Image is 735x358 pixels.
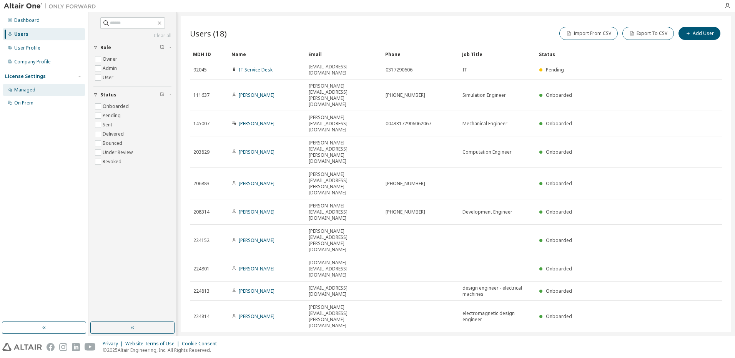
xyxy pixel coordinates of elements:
button: Export To CSV [622,27,674,40]
span: Onboarded [546,288,572,294]
div: Dashboard [14,17,40,23]
a: [PERSON_NAME] [239,209,274,215]
span: Role [100,45,111,51]
label: Admin [103,64,118,73]
span: Pending [546,66,564,73]
label: Bounced [103,139,124,148]
span: [PERSON_NAME][EMAIL_ADDRESS][PERSON_NAME][DOMAIN_NAME] [309,304,379,329]
span: Onboarded [546,209,572,215]
button: Add User [678,27,720,40]
a: [PERSON_NAME] [239,149,274,155]
label: Under Review [103,148,134,157]
span: 224813 [193,288,210,294]
span: 145007 [193,121,210,127]
span: 203829 [193,149,210,155]
span: [PERSON_NAME][EMAIL_ADDRESS][PERSON_NAME][DOMAIN_NAME] [309,140,379,164]
a: [PERSON_NAME] [239,120,274,127]
div: Job Title [462,48,533,60]
span: 224801 [193,266,210,272]
label: User [103,73,115,82]
label: Delivered [103,129,125,139]
img: instagram.svg [59,343,67,351]
a: [PERSON_NAME] [239,180,274,187]
span: [EMAIL_ADDRESS][DOMAIN_NAME] [309,64,379,76]
span: Onboarded [546,237,572,244]
div: On Prem [14,100,33,106]
button: Status [93,86,171,103]
div: Name [231,48,302,60]
span: 206883 [193,181,210,187]
img: linkedin.svg [72,343,80,351]
span: Onboarded [546,120,572,127]
span: 208314 [193,209,210,215]
span: [PERSON_NAME][EMAIL_ADDRESS][PERSON_NAME][DOMAIN_NAME] [309,83,379,108]
div: Email [308,48,379,60]
label: Onboarded [103,102,130,111]
span: 92045 [193,67,207,73]
a: Clear all [93,33,171,39]
a: [PERSON_NAME] [239,92,274,98]
span: Clear filter [160,45,165,51]
span: 224814 [193,313,210,320]
span: Users (18) [190,28,227,39]
div: Managed [14,87,35,93]
div: License Settings [5,73,46,80]
span: 00433172906062067 [386,121,431,127]
div: Phone [385,48,456,60]
span: [PHONE_NUMBER] [386,92,425,98]
div: Privacy [103,341,125,347]
span: [PERSON_NAME][EMAIL_ADDRESS][DOMAIN_NAME] [309,203,379,221]
span: 111637 [193,92,210,98]
img: altair_logo.svg [2,343,42,351]
span: Development Engineer [462,209,512,215]
button: Role [93,39,171,56]
span: [EMAIL_ADDRESS][DOMAIN_NAME] [309,285,379,297]
div: Status [539,48,682,60]
a: IT Service Desk [239,66,273,73]
span: [DOMAIN_NAME][EMAIL_ADDRESS][DOMAIN_NAME] [309,260,379,278]
div: Website Terms of Use [125,341,182,347]
img: youtube.svg [85,343,96,351]
span: 224152 [193,237,210,244]
span: Onboarded [546,180,572,187]
a: [PERSON_NAME] [239,265,274,272]
button: Import From CSV [559,27,618,40]
div: Users [14,31,28,37]
span: Status [100,92,116,98]
div: User Profile [14,45,40,51]
span: [PHONE_NUMBER] [386,209,425,215]
span: Simulation Engineer [462,92,506,98]
div: MDH ID [193,48,225,60]
label: Pending [103,111,122,120]
p: © 2025 Altair Engineering, Inc. All Rights Reserved. [103,347,221,353]
span: 0317290606 [386,67,412,73]
span: IT [462,67,467,73]
span: Onboarded [546,149,572,155]
span: [PERSON_NAME][EMAIL_ADDRESS][PERSON_NAME][DOMAIN_NAME] [309,171,379,196]
label: Revoked [103,157,123,166]
span: Computation Engineer [462,149,512,155]
div: Cookie Consent [182,341,221,347]
span: Mechanical Engineer [462,121,507,127]
a: [PERSON_NAME] [239,313,274,320]
span: [PERSON_NAME][EMAIL_ADDRESS][DOMAIN_NAME] [309,114,379,133]
label: Sent [103,120,114,129]
span: Onboarded [546,92,572,98]
span: Onboarded [546,313,572,320]
span: Onboarded [546,265,572,272]
a: [PERSON_NAME] [239,288,274,294]
label: Owner [103,55,119,64]
span: electromagnetic design engineer [462,310,532,323]
span: Clear filter [160,92,165,98]
a: [PERSON_NAME] [239,237,274,244]
div: Company Profile [14,59,51,65]
img: Altair One [4,2,100,10]
span: [PERSON_NAME][EMAIL_ADDRESS][PERSON_NAME][DOMAIN_NAME] [309,228,379,253]
img: facebook.svg [47,343,55,351]
span: [PHONE_NUMBER] [386,181,425,187]
span: design engineer - electrical machines [462,285,532,297]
